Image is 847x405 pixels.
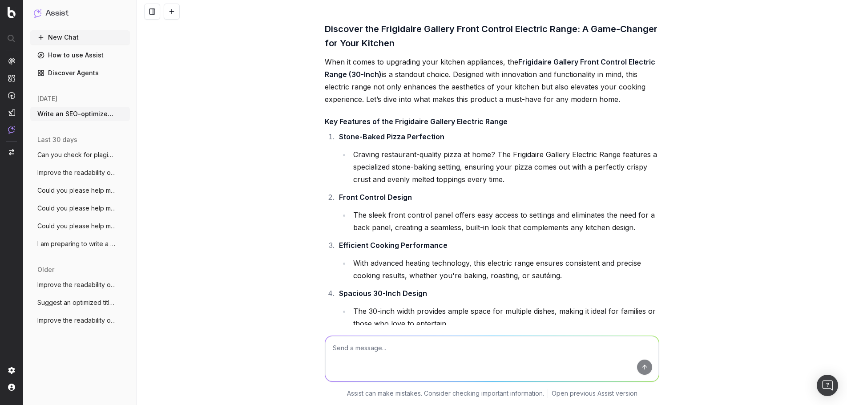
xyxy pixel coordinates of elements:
[8,7,16,18] img: Botify logo
[8,74,15,82] img: Intelligence
[8,92,15,99] img: Activation
[325,116,659,127] h4: Key Features of the Frigidaire Gallery Electric Range
[339,241,448,250] strong: Efficient Cooking Performance
[347,389,544,398] p: Assist can make mistakes. Consider checking important information.
[8,367,15,374] img: Setting
[339,193,412,202] strong: Front Control Design
[351,209,659,234] li: The sleek front control panel offers easy access to settings and eliminates the need for a back p...
[37,222,116,231] span: Could you please help me find frequency
[37,265,54,274] span: older
[34,7,126,20] button: Assist
[30,30,130,45] button: New Chat
[37,280,116,289] span: Improve the readability of Relax in a Ne
[45,7,69,20] h1: Assist
[30,313,130,328] button: Improve the readability of Running out o
[37,168,116,177] span: Improve the readability of this page: ht
[30,183,130,198] button: Could you please help me write an outlin
[37,135,77,144] span: last 30 days
[37,186,116,195] span: Could you please help me write an outlin
[351,148,659,186] li: Craving restaurant-quality pizza at home? The Frigidaire Gallery Electric Range features a specia...
[30,237,130,251] button: I am preparing to write a blog post abou
[30,48,130,62] a: How to use Assist
[30,66,130,80] a: Discover Agents
[339,289,427,298] strong: Spacious 30-Inch Design
[37,150,116,159] span: Can you check for plagiarism?
[30,107,130,121] button: Write an SEO-optimized article about htt
[9,149,14,155] img: Switch project
[339,132,444,141] strong: Stone-Baked Pizza Perfection
[8,384,15,391] img: My account
[8,126,15,134] img: Assist
[30,219,130,233] button: Could you please help me find frequency
[8,57,15,65] img: Analytics
[30,201,130,215] button: Could you please help me create 500-600
[37,316,116,325] span: Improve the readability of Running out o
[37,239,116,248] span: I am preparing to write a blog post abou
[325,22,659,50] h3: Discover the Frigidaire Gallery Front Control Electric Range: A Game-Changer for Your Kitchen
[37,298,116,307] span: Suggest an optimized title and descripti
[37,204,116,213] span: Could you please help me create 500-600
[8,109,15,116] img: Studio
[30,166,130,180] button: Improve the readability of this page: ht
[552,389,637,398] a: Open previous Assist version
[351,305,659,330] li: The 30-inch width provides ample space for multiple dishes, making it ideal for families or those...
[817,375,838,396] div: Open Intercom Messenger
[34,9,42,17] img: Assist
[351,257,659,282] li: With advanced heating technology, this electric range ensures consistent and precise cooking resu...
[30,148,130,162] button: Can you check for plagiarism?
[37,109,116,118] span: Write an SEO-optimized article about htt
[30,296,130,310] button: Suggest an optimized title and descripti
[30,278,130,292] button: Improve the readability of Relax in a Ne
[325,56,659,105] p: When it comes to upgrading your kitchen appliances, the is a standout choice. Designed with innov...
[37,94,57,103] span: [DATE]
